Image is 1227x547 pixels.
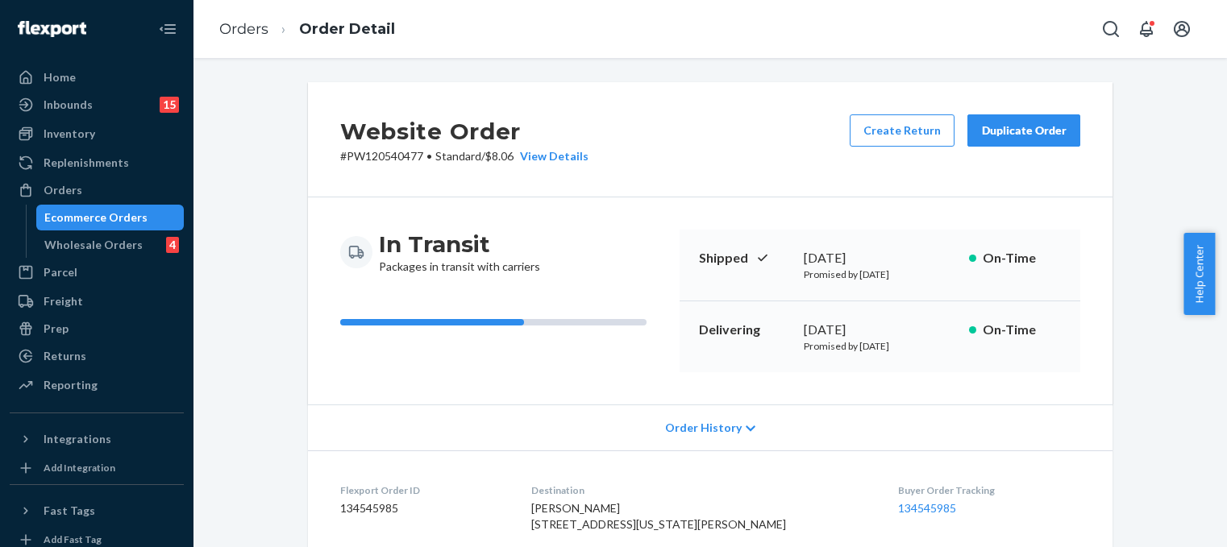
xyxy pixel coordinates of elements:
button: Open notifications [1130,13,1163,45]
div: Add Integration [44,461,115,474]
a: Reporting [10,372,184,398]
button: Integrations [10,426,184,452]
p: Shipped [699,249,791,267]
span: • [426,149,432,163]
dd: 134545985 [340,500,505,516]
h3: In Transit [379,230,540,259]
p: On-Time [983,249,1061,267]
div: 4 [166,237,179,253]
div: [DATE] [804,321,956,339]
div: Reporting [44,377,98,393]
a: Ecommerce Orders [36,205,185,230]
p: Promised by [DATE] [804,339,956,353]
div: Inbounds [44,97,93,113]
a: Inbounds15 [10,92,184,118]
a: Orders [219,20,268,38]
div: Inventory [44,126,95,142]
button: Fast Tags [10,498,184,524]
div: Add Fast Tag [44,532,102,546]
button: Duplicate Order [967,114,1080,147]
button: Help Center [1183,233,1215,315]
img: Flexport logo [18,21,86,37]
div: [DATE] [804,249,956,267]
ol: breadcrumbs [206,6,408,53]
a: Wholesale Orders4 [36,232,185,258]
iframe: Opens a widget where you can chat to one of our agents [1125,499,1211,539]
button: Create Return [850,114,955,147]
a: Orders [10,177,184,203]
a: Replenishments [10,150,184,176]
button: Close Navigation [152,13,184,45]
h2: Website Order [340,114,589,148]
div: Packages in transit with carriers [379,230,540,275]
a: Order Detail [299,20,395,38]
dt: Destination [531,483,871,497]
div: Prep [44,321,69,337]
a: Home [10,64,184,90]
a: Inventory [10,121,184,147]
dt: Buyer Order Tracking [898,483,1080,497]
div: Orders [44,182,82,198]
div: Wholesale Orders [44,237,143,253]
dt: Flexport Order ID [340,483,505,497]
div: Ecommerce Orders [44,209,148,226]
span: Order History [665,420,742,436]
a: Add Integration [10,458,184,478]
div: Freight [44,293,83,309]
p: # PW120540477 / $8.06 [340,148,589,164]
div: 15 [160,97,179,113]
button: Open account menu [1166,13,1198,45]
div: Replenishments [44,155,129,171]
div: Home [44,69,76,85]
div: Fast Tags [44,503,95,519]
button: Open Search Box [1095,13,1127,45]
div: Duplicate Order [981,122,1067,139]
a: Parcel [10,259,184,285]
a: Prep [10,316,184,342]
div: Returns [44,348,86,364]
p: Promised by [DATE] [804,267,956,281]
a: 134545985 [898,501,956,515]
div: Parcel [44,264,77,280]
p: Delivering [699,321,791,339]
p: On-Time [983,321,1061,339]
button: View Details [514,148,589,164]
span: [PERSON_NAME] [STREET_ADDRESS][US_STATE][PERSON_NAME] [531,501,786,531]
a: Returns [10,343,184,369]
div: Integrations [44,431,111,447]
span: Standard [435,149,481,163]
a: Freight [10,288,184,314]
